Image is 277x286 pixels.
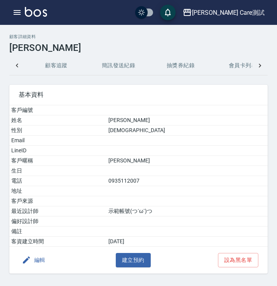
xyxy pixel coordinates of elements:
td: Email [9,136,106,146]
td: 客戶來源 [9,196,106,206]
button: 顧客追蹤 [25,56,87,75]
td: 偏好設計師 [9,216,106,227]
td: 電話 [9,176,106,186]
td: 客戶暱稱 [9,156,106,166]
span: 基本資料 [19,91,258,99]
h3: [PERSON_NAME] [9,42,268,53]
td: 地址 [9,186,106,196]
button: 建立預約 [116,253,151,267]
td: LineID [9,146,106,156]
button: save [160,5,176,20]
td: 生日 [9,166,106,176]
td: [DATE] [106,237,268,247]
td: 0935112007 [106,176,268,186]
td: [PERSON_NAME] [106,115,268,126]
td: [DEMOGRAPHIC_DATA] [106,126,268,136]
td: 姓名 [9,115,106,126]
td: [PERSON_NAME] [106,156,268,166]
button: 編輯 [19,253,49,267]
img: Logo [25,7,47,17]
button: 會員卡列表 [212,56,274,75]
td: 示範帳號(つ´ω`)つ [106,206,268,216]
td: 客資建立時間 [9,237,106,247]
h2: 顧客詳細資料 [9,34,268,39]
button: 簡訊發送紀錄 [87,56,150,75]
button: 設為黑名單 [218,253,258,267]
td: 備註 [9,227,106,237]
button: 抽獎券紀錄 [150,56,212,75]
td: 性別 [9,126,106,136]
button: [PERSON_NAME] Care測試 [179,5,268,21]
div: [PERSON_NAME] Care測試 [192,8,265,17]
td: 最近設計師 [9,206,106,216]
td: 客戶編號 [9,105,106,115]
